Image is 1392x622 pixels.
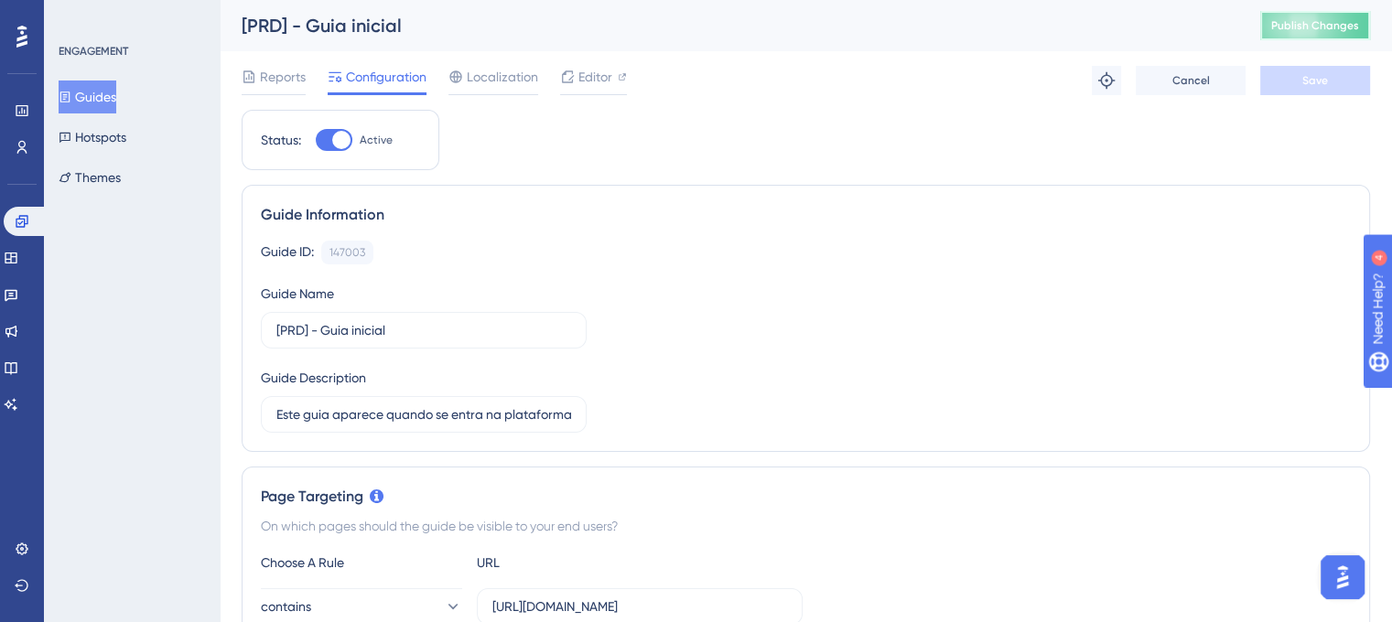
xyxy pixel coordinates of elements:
div: 147003 [329,245,365,260]
div: Guide Name [261,283,334,305]
span: Localization [467,66,538,88]
button: Save [1260,66,1370,95]
div: Guide Information [261,204,1351,226]
button: Guides [59,80,116,113]
input: yourwebsite.com/path [492,596,787,617]
span: Active [360,133,393,147]
div: [PRD] - Guia inicial [242,13,1214,38]
button: Themes [59,161,121,194]
span: Configuration [346,66,426,88]
div: Choose A Rule [261,552,462,574]
div: Guide ID: [261,241,314,264]
span: contains [261,595,311,617]
span: Editor [578,66,612,88]
span: Save [1302,73,1328,88]
input: Type your Guide’s Description here [276,404,571,424]
input: Type your Guide’s Name here [276,320,571,340]
span: Need Help? [43,5,114,27]
div: Guide Description [261,367,366,389]
div: On which pages should the guide be visible to your end users? [261,515,1351,537]
button: Publish Changes [1260,11,1370,40]
span: Reports [260,66,306,88]
div: Status: [261,129,301,151]
iframe: UserGuiding AI Assistant Launcher [1315,550,1370,605]
div: URL [477,552,678,574]
button: Cancel [1136,66,1246,95]
div: Page Targeting [261,486,1351,508]
div: ENGAGEMENT [59,44,128,59]
div: 4 [127,9,133,24]
span: Cancel [1172,73,1210,88]
span: Publish Changes [1271,18,1359,33]
button: Hotspots [59,121,126,154]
